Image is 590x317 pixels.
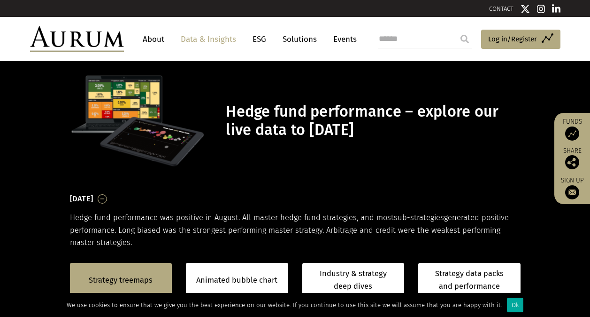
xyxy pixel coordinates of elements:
a: Events [329,31,357,48]
img: Twitter icon [521,4,530,14]
a: Log in/Register [481,30,560,49]
img: Linkedin icon [552,4,560,14]
a: About [138,31,169,48]
h3: [DATE] [70,192,93,206]
div: Share [559,148,585,169]
a: Solutions [278,31,322,48]
span: sub-strategies [394,213,444,222]
h1: Hedge fund performance – explore our live data to [DATE] [226,103,518,139]
a: Funds [559,118,585,141]
a: Data & Insights [176,31,241,48]
a: Strategy treemaps [89,274,153,286]
a: Industry & strategy deep dives [302,263,405,297]
a: Strategy data packs and performance [418,263,521,297]
div: Ok [507,298,523,312]
img: Access Funds [565,127,579,141]
a: Animated bubble chart [196,274,277,286]
img: Aurum [30,26,124,52]
img: Sign up to our newsletter [565,185,579,199]
img: Instagram icon [537,4,545,14]
a: ESG [248,31,271,48]
span: Log in/Register [488,33,537,45]
p: Hedge fund performance was positive in August. All master hedge fund strategies, and most generat... [70,212,521,249]
img: Share this post [565,155,579,169]
a: CONTACT [489,5,513,12]
input: Submit [455,30,474,48]
a: Sign up [559,176,585,199]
